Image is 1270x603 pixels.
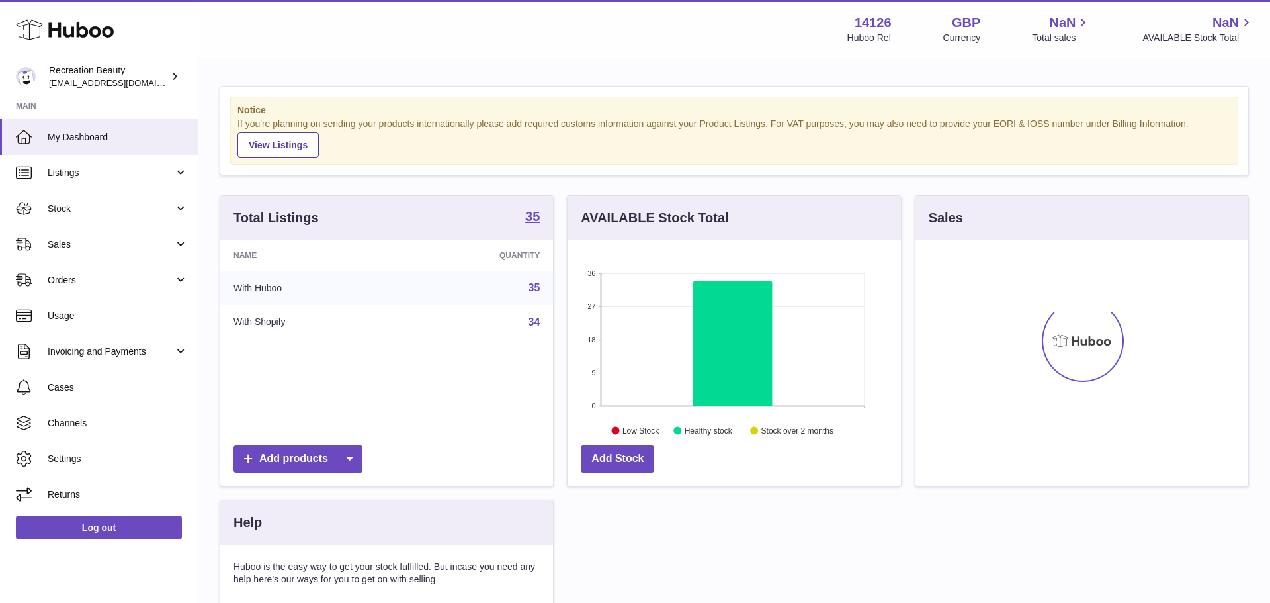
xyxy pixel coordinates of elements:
span: Stock [48,203,174,215]
text: 0 [592,402,596,410]
div: Currency [943,32,981,44]
span: NaN [1049,14,1076,32]
strong: 35 [525,210,540,223]
span: [EMAIL_ADDRESS][DOMAIN_NAME] [49,77,194,88]
strong: Notice [237,104,1231,116]
span: My Dashboard [48,131,188,144]
a: Log out [16,516,182,539]
td: With Huboo [220,271,400,305]
td: With Shopify [220,305,400,340]
span: Returns [48,488,188,501]
strong: 14126 [855,14,892,32]
a: NaN AVAILABLE Stock Total [1142,14,1254,44]
text: 9 [592,369,596,377]
text: 36 [588,269,596,277]
span: Usage [48,310,188,322]
img: internalAdmin-14126@internal.huboo.com [16,67,36,87]
span: Settings [48,453,188,465]
span: Listings [48,167,174,179]
text: Low Stock [622,426,659,435]
h3: Total Listings [233,209,319,227]
a: NaN Total sales [1032,14,1091,44]
p: Huboo is the easy way to get your stock fulfilled. But incase you need any help here's our ways f... [233,561,540,586]
a: 35 [525,210,540,226]
a: 35 [529,282,540,293]
span: Sales [48,238,174,251]
span: Orders [48,274,174,287]
span: Cases [48,381,188,394]
text: Stock over 2 months [761,426,833,435]
span: Channels [48,417,188,430]
div: If you're planning on sending your products internationally please add required customs informati... [237,118,1231,158]
h3: Help [233,514,262,532]
a: Add products [233,445,362,473]
span: NaN [1212,14,1239,32]
a: View Listings [237,132,319,158]
th: Quantity [400,240,553,271]
text: Healthy stock [685,426,733,435]
span: Total sales [1032,32,1091,44]
text: 18 [588,336,596,344]
div: Recreation Beauty [49,64,168,89]
h3: Sales [929,209,963,227]
a: Add Stock [581,445,654,473]
div: Huboo Ref [847,32,892,44]
th: Name [220,240,400,271]
span: Invoicing and Payments [48,346,174,358]
span: AVAILABLE Stock Total [1142,32,1254,44]
strong: GBP [952,14,980,32]
text: 27 [588,302,596,310]
a: 34 [529,316,540,328]
h3: AVAILABLE Stock Total [581,209,728,227]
